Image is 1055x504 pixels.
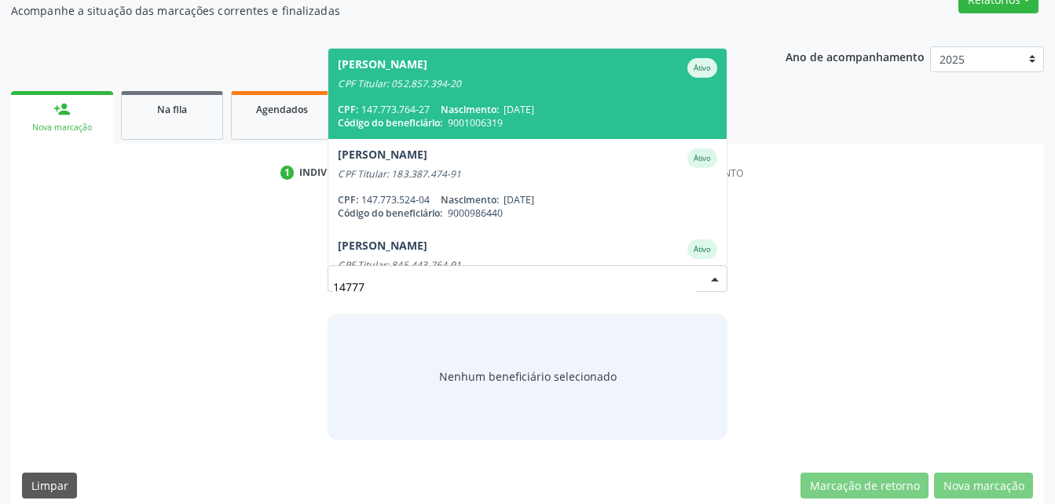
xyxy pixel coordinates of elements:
[694,153,711,163] small: Ativo
[11,2,734,19] p: Acompanhe a situação das marcações correntes e finalizadas
[256,103,308,116] span: Agendados
[441,193,499,206] span: Nascimento:
[280,166,295,180] div: 1
[439,368,617,385] span: Nenhum beneficiário selecionado
[22,473,77,499] button: Limpar
[299,166,352,180] div: Indivíduo
[338,148,427,168] div: [PERSON_NAME]
[934,473,1033,499] button: Nova marcação
[22,122,102,133] div: Nova marcação
[448,116,503,130] span: 9001006319
[338,103,358,116] span: CPF:
[338,116,442,130] span: Código do beneficiário:
[441,103,499,116] span: Nascimento:
[338,103,716,116] div: 147.773.764-27
[694,63,711,73] small: Ativo
[786,46,925,66] p: Ano de acompanhamento
[338,58,427,78] div: [PERSON_NAME]
[338,206,442,220] span: Código do beneficiário:
[53,100,71,118] div: person_add
[800,473,929,499] button: Marcação de retorno
[504,193,534,206] span: [DATE]
[338,193,716,206] div: 147.773.524-04
[504,103,534,116] span: [DATE]
[338,193,358,206] span: CPF:
[157,103,187,116] span: Na fila
[338,239,427,259] div: [PERSON_NAME]
[694,244,711,254] small: Ativo
[338,78,716,90] div: CPF Titular: 052.857.394-20
[338,259,716,272] div: CPF Titular: 845.443.764-91
[333,271,694,302] input: Busque por nome, código ou CPF
[448,206,503,220] span: 9000986440
[338,168,716,181] div: CPF Titular: 183.387.474-91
